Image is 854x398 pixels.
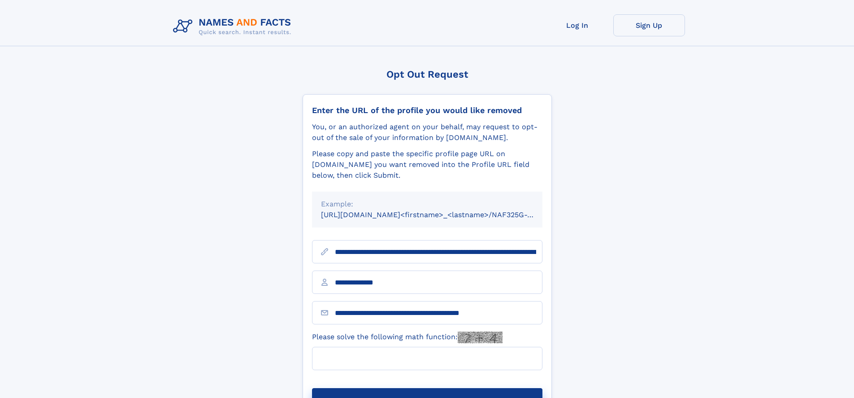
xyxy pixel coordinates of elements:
[312,122,542,143] div: You, or an authorized agent on your behalf, may request to opt-out of the sale of your informatio...
[312,149,542,181] div: Please copy and paste the specific profile page URL on [DOMAIN_NAME] you want removed into the Pr...
[321,210,559,219] small: [URL][DOMAIN_NAME]<firstname>_<lastname>/NAF325G-xxxxxxxx
[303,69,552,80] div: Opt Out Request
[312,105,542,115] div: Enter the URL of the profile you would like removed
[169,14,299,39] img: Logo Names and Facts
[542,14,613,36] a: Log In
[613,14,685,36] a: Sign Up
[321,199,533,210] div: Example:
[312,332,503,343] label: Please solve the following math function:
